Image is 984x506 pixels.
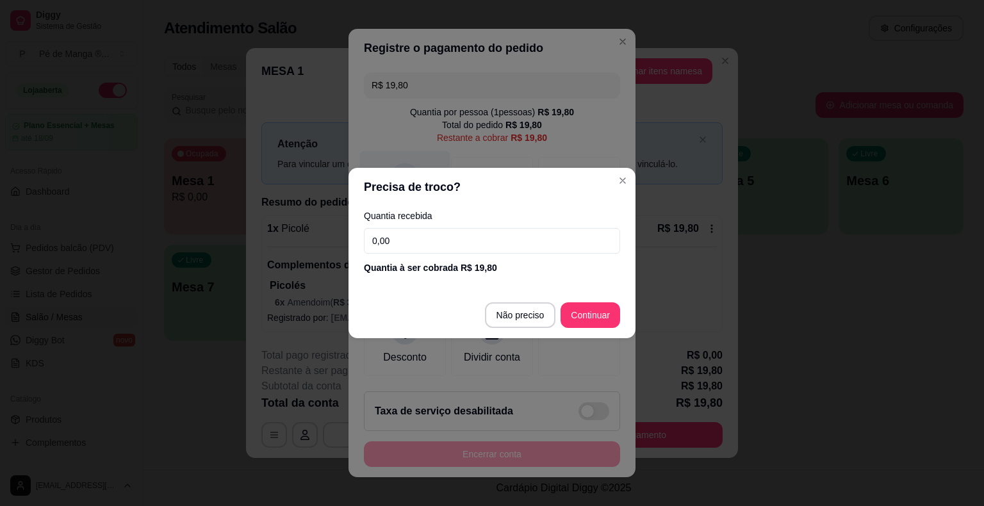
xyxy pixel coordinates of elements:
[485,302,556,328] button: Não preciso
[364,211,620,220] label: Quantia recebida
[364,261,620,274] div: Quantia à ser cobrada R$ 19,80
[561,302,620,328] button: Continuar
[612,170,633,191] button: Close
[348,168,635,206] header: Precisa de troco?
